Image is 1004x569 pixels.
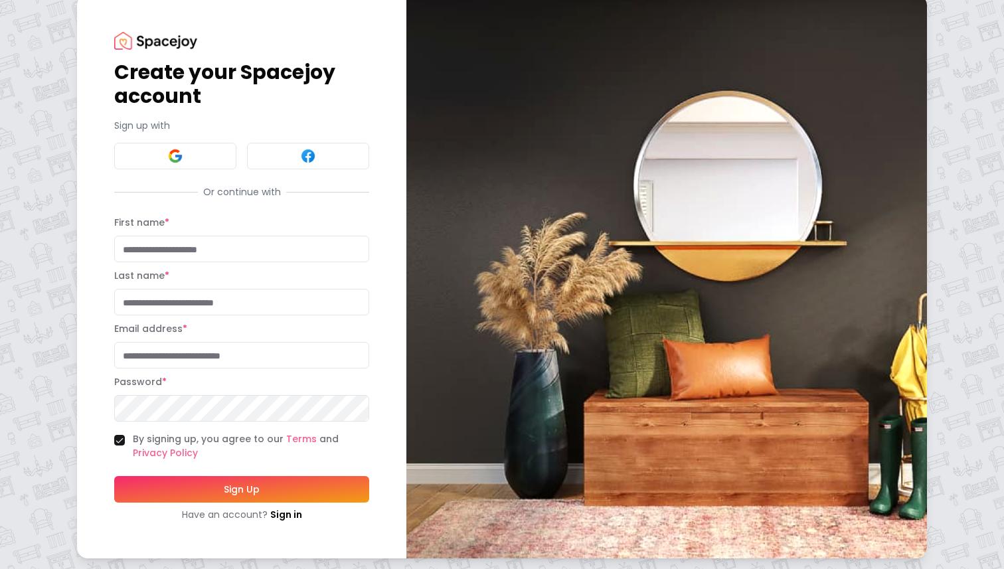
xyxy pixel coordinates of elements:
div: Have an account? [114,508,369,521]
img: Facebook signin [300,148,316,164]
img: Google signin [167,148,183,164]
a: Sign in [270,508,302,521]
span: Or continue with [198,185,286,199]
label: Password [114,375,167,388]
p: Sign up with [114,119,369,132]
a: Privacy Policy [133,446,198,459]
label: First name [114,216,169,229]
button: Sign Up [114,476,369,503]
img: Spacejoy Logo [114,32,197,50]
label: By signing up, you agree to our and [133,432,369,460]
a: Terms [286,432,317,446]
label: Email address [114,322,187,335]
h1: Create your Spacejoy account [114,60,369,108]
label: Last name [114,269,169,282]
